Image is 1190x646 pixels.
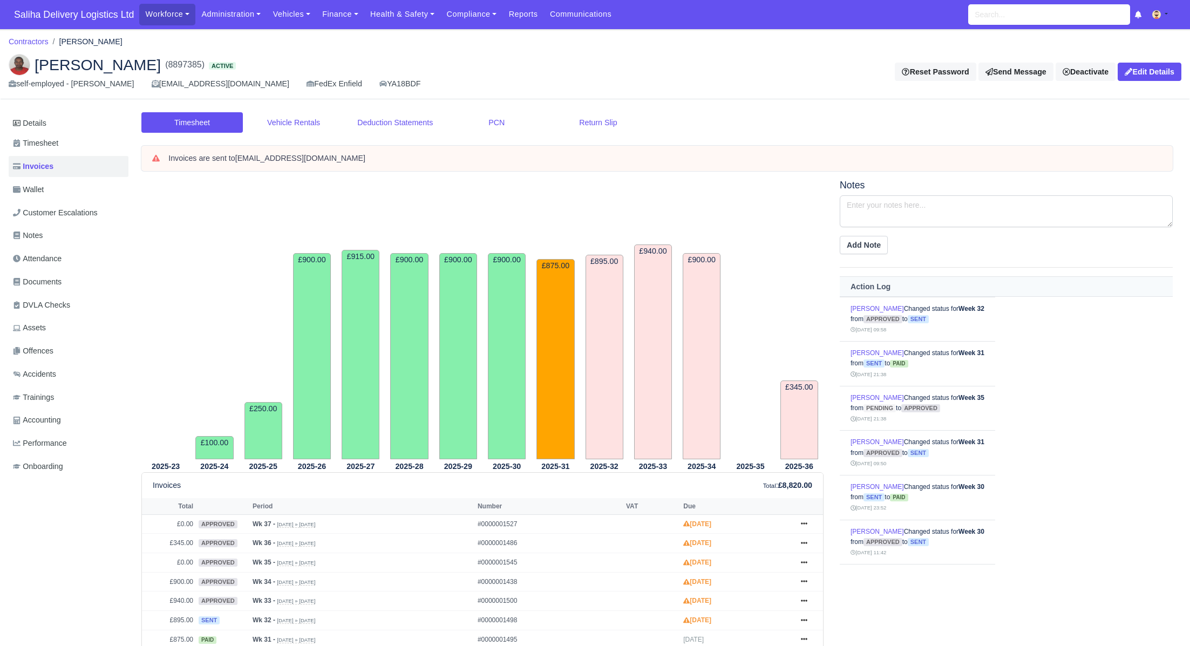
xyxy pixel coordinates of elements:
span: approved [863,449,902,457]
th: 2025-23 [141,460,190,473]
small: [DATE] » [DATE] [277,560,315,566]
td: #0000001486 [475,534,623,553]
h5: Notes [840,180,1173,191]
strong: Week 35 [958,394,984,402]
th: 2025-35 [726,460,774,473]
td: £895.00 [142,611,196,630]
strong: [EMAIL_ADDRESS][DOMAIN_NAME] [235,154,365,162]
a: Health & Safety [364,4,441,25]
span: [PERSON_NAME] [35,57,161,72]
a: [PERSON_NAME] [851,394,904,402]
small: [DATE] » [DATE] [277,540,315,547]
a: YA18BDF [379,78,420,90]
strong: Week 30 [958,483,984,491]
td: Changed status for from to [840,342,995,386]
strong: Week 32 [958,305,984,312]
a: Trainings [9,387,128,408]
td: £100.00 [195,436,233,459]
th: 2025-26 [288,460,336,473]
span: pending [863,404,896,412]
strong: Wk 37 - [253,520,275,528]
small: [DATE] 09:50 [851,460,886,466]
td: £900.00 [439,253,477,459]
th: Action Log [840,277,1173,297]
span: Documents [13,276,62,288]
a: [PERSON_NAME] [851,528,904,535]
span: approved [199,578,237,586]
small: [DATE] » [DATE] [277,637,315,643]
th: 2025-36 [775,460,824,473]
td: Changed status for from to [840,431,995,475]
td: £900.00 [683,253,720,459]
a: Accidents [9,364,128,385]
button: Add Note [840,236,888,254]
th: Number [475,498,623,514]
span: approved [199,520,237,528]
a: PCN [446,112,547,133]
span: sent [908,449,929,457]
a: Timesheet [141,112,243,133]
a: Workforce [139,4,195,25]
span: Trainings [13,391,54,404]
a: Deduction Statements [344,112,446,133]
td: #0000001527 [475,514,623,534]
th: 2025-24 [190,460,239,473]
td: £345.00 [780,380,818,459]
strong: [DATE] [683,559,711,566]
a: Administration [195,4,267,25]
td: #0000001498 [475,611,623,630]
a: Details [9,113,128,133]
strong: Week 31 [958,438,984,446]
small: [DATE] » [DATE] [277,521,315,528]
span: sent [908,538,929,546]
small: [DATE] » [DATE] [277,579,315,586]
span: (8897385) [165,58,205,71]
th: 2025-31 [531,460,580,473]
th: 2025-25 [239,460,288,473]
a: Customer Escalations [9,202,128,223]
td: £250.00 [244,402,282,459]
button: Reset Password [895,63,976,81]
strong: Wk 31 - [253,636,275,643]
span: Active [209,62,236,70]
th: 2025-29 [434,460,482,473]
td: Changed status for from to [840,475,995,520]
td: #0000001438 [475,572,623,591]
strong: Wk 32 - [253,616,275,624]
a: Assets [9,317,128,338]
span: Onboarding [13,460,63,473]
div: FedEx Enfield [307,78,362,90]
th: 2025-27 [336,460,385,473]
span: approved [901,404,940,412]
a: Offences [9,341,128,362]
strong: Wk 35 - [253,559,275,566]
td: £0.00 [142,553,196,573]
td: £345.00 [142,534,196,553]
span: Offences [13,345,53,357]
td: Changed status for from to [840,386,995,431]
a: [PERSON_NAME] [851,305,904,312]
a: Compliance [440,4,502,25]
a: Vehicles [267,4,316,25]
span: paid [199,636,216,644]
a: Saliha Delivery Logistics Ltd [9,4,139,25]
td: £900.00 [293,253,331,459]
span: sent [199,616,220,624]
strong: [DATE] [683,578,711,586]
th: 2025-34 [677,460,726,473]
span: Invoices [13,160,53,173]
a: Wallet [9,179,128,200]
div: [EMAIL_ADDRESS][DOMAIN_NAME] [152,78,289,90]
td: #0000001500 [475,591,623,611]
td: £895.00 [586,255,623,459]
span: Accidents [13,368,56,380]
div: Abdallla Abdi [1,45,1189,99]
th: VAT [623,498,681,514]
strong: Week 31 [958,349,984,357]
span: Timesheet [13,137,58,149]
li: [PERSON_NAME] [49,36,123,48]
span: Attendance [13,253,62,265]
span: [DATE] [683,636,704,643]
small: [DATE] 09:58 [851,327,886,332]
